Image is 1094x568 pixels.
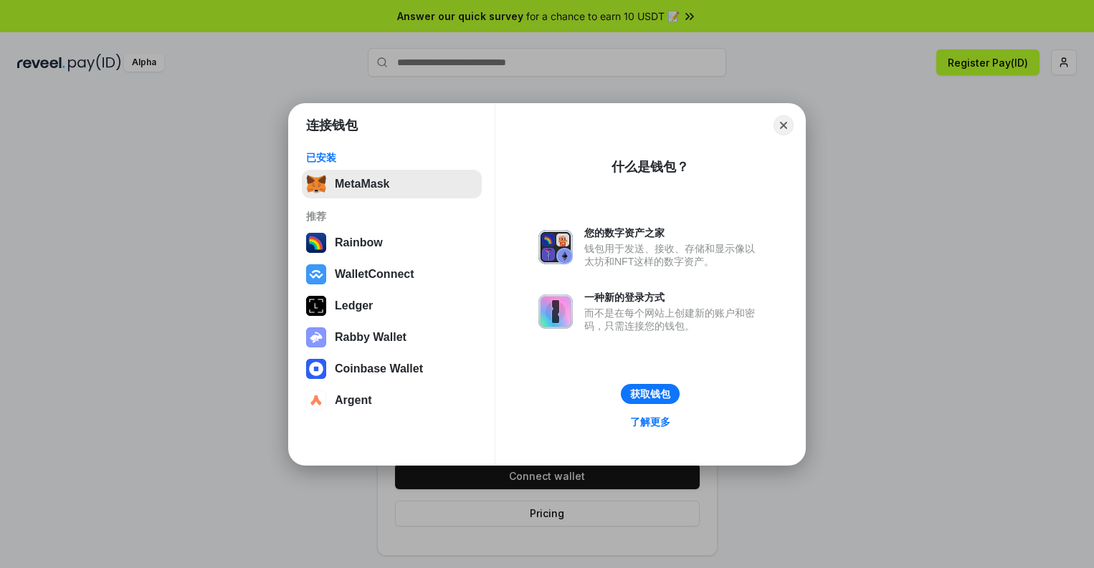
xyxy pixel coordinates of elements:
div: 了解更多 [630,415,670,428]
img: svg+xml,%3Csvg%20width%3D%2228%22%20height%3D%2228%22%20viewBox%3D%220%200%2028%2028%22%20fill%3D... [306,264,326,284]
div: Rabby Wallet [335,331,406,344]
button: Rainbow [302,228,482,257]
div: Coinbase Wallet [335,362,423,375]
button: 获取钱包 [621,384,680,404]
button: Coinbase Wallet [302,355,482,383]
div: WalletConnect [335,268,414,281]
div: Rainbow [335,236,383,249]
h1: 连接钱包 [306,117,358,134]
div: 您的数字资产之家 [584,226,762,239]
div: Argent [335,394,372,407]
img: svg+xml,%3Csvg%20xmlns%3D%22http%3A%2F%2Fwww.w3.org%2F2000%2Fsvg%22%20width%3D%2228%22%20height%3... [306,296,326,316]
button: Rabby Wallet [302,323,482,352]
img: svg+xml,%3Csvg%20width%3D%2228%22%20height%3D%2228%22%20viewBox%3D%220%200%2028%2028%22%20fill%3D... [306,359,326,379]
button: Close [774,115,794,135]
div: 一种新的登录方式 [584,291,762,304]
a: 了解更多 [622,413,679,431]
button: MetaMask [302,170,482,198]
img: svg+xml,%3Csvg%20fill%3D%22none%22%20height%3D%2233%22%20viewBox%3D%220%200%2035%2033%22%20width%... [306,174,326,194]
img: svg+xml,%3Csvg%20xmlns%3D%22http%3A%2F%2Fwww.w3.org%2F2000%2Fsvg%22%20fill%3D%22none%22%20viewBox... [538,230,573,264]
div: 推荐 [306,210,477,223]
div: MetaMask [335,178,389,191]
div: 钱包用于发送、接收、存储和显示像以太坊和NFT这样的数字资产。 [584,242,762,268]
div: 什么是钱包？ [612,158,689,175]
button: Argent [302,386,482,415]
img: svg+xml,%3Csvg%20width%3D%22120%22%20height%3D%22120%22%20viewBox%3D%220%200%20120%20120%22%20fil... [306,233,326,253]
div: 已安装 [306,151,477,164]
button: WalletConnect [302,260,482,289]
div: 获取钱包 [630,388,670,400]
button: Ledger [302,292,482,320]
div: 而不是在每个网站上创建新的账户和密码，只需连接您的钱包。 [584,307,762,332]
img: svg+xml,%3Csvg%20width%3D%2228%22%20height%3D%2228%22%20viewBox%3D%220%200%2028%2028%22%20fill%3D... [306,390,326,410]
div: Ledger [335,299,373,312]
img: svg+xml,%3Csvg%20xmlns%3D%22http%3A%2F%2Fwww.w3.org%2F2000%2Fsvg%22%20fill%3D%22none%22%20viewBox... [306,327,326,347]
img: svg+xml,%3Csvg%20xmlns%3D%22http%3A%2F%2Fwww.w3.org%2F2000%2Fsvg%22%20fill%3D%22none%22%20viewBox... [538,294,573,329]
